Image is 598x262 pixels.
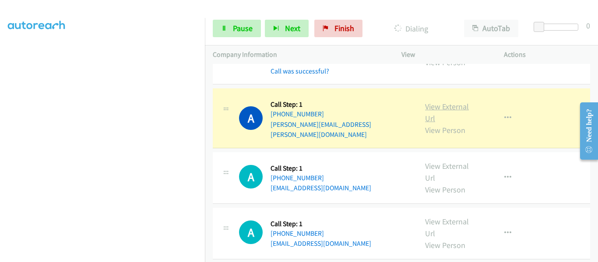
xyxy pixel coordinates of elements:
a: View Person [425,125,465,135]
p: View [401,49,488,60]
a: View External Url [425,161,469,183]
h5: Call Step: 1 [271,100,409,109]
h5: Call Step: 1 [271,220,371,228]
button: AutoTab [464,20,518,37]
a: [PHONE_NUMBER] [271,229,324,238]
a: [EMAIL_ADDRESS][DOMAIN_NAME] [271,184,371,192]
a: [PHONE_NUMBER] [271,110,324,118]
span: Finish [334,23,354,33]
h1: A [239,165,263,189]
div: 0 [586,20,590,31]
div: The call is yet to be attempted [239,165,263,189]
p: Company Information [213,49,386,60]
h5: Call Step: 1 [271,164,371,173]
a: View External Url [425,217,469,238]
a: View Person [425,185,465,195]
p: Actions [504,49,591,60]
a: [EMAIL_ADDRESS][DOMAIN_NAME] [271,239,371,248]
a: Call was successful? [271,67,329,75]
h1: A [239,220,263,244]
div: The call is yet to be attempted [239,220,263,244]
a: View Person [425,57,465,67]
div: Delay between calls (in seconds) [538,24,578,31]
a: Finish [314,20,362,37]
span: Next [285,23,300,33]
a: [PHONE_NUMBER] [271,174,324,182]
a: Pause [213,20,261,37]
a: View External Url [425,101,469,123]
button: Next [265,20,309,37]
iframe: Resource Center [573,96,598,166]
a: [PERSON_NAME][EMAIL_ADDRESS][PERSON_NAME][DOMAIN_NAME] [271,120,371,139]
span: Pause [233,23,253,33]
p: Dialing [374,23,448,35]
a: View Person [425,240,465,250]
h1: A [239,106,263,130]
